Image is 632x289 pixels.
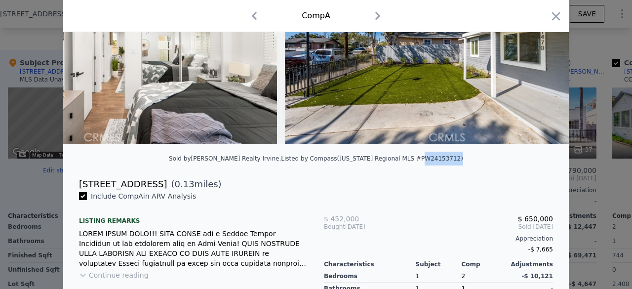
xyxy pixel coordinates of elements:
[175,179,195,189] span: 0.13
[528,246,553,253] span: -$ 7,665
[416,260,462,268] div: Subject
[521,273,553,280] span: -$ 10,121
[324,270,416,283] div: Bedrooms
[324,223,345,231] span: Bought
[461,273,465,280] span: 2
[302,10,330,22] div: Comp A
[324,260,416,268] div: Characteristics
[79,270,149,280] button: Continue reading
[79,229,308,268] div: LOREM IPSUM DOLO!!! SITA CONSE adi e Seddoe Tempor Incididun ut lab etdolorem aliq en Admi Venia!...
[507,260,553,268] div: Adjustments
[281,155,463,162] div: Listed by Compass ([US_STATE] Regional MLS #PW24153712)
[324,223,400,231] div: [DATE]
[87,192,200,200] span: Include Comp A in ARV Analysis
[400,223,553,231] span: Sold [DATE]
[461,260,507,268] div: Comp
[518,215,553,223] span: $ 650,000
[416,270,462,283] div: 1
[79,177,167,191] div: [STREET_ADDRESS]
[324,215,359,223] span: $ 452,000
[324,235,553,243] div: Appreciation
[169,155,281,162] div: Sold by [PERSON_NAME] Realty Irvine .
[167,177,221,191] span: ( miles)
[79,209,308,225] div: Listing remarks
